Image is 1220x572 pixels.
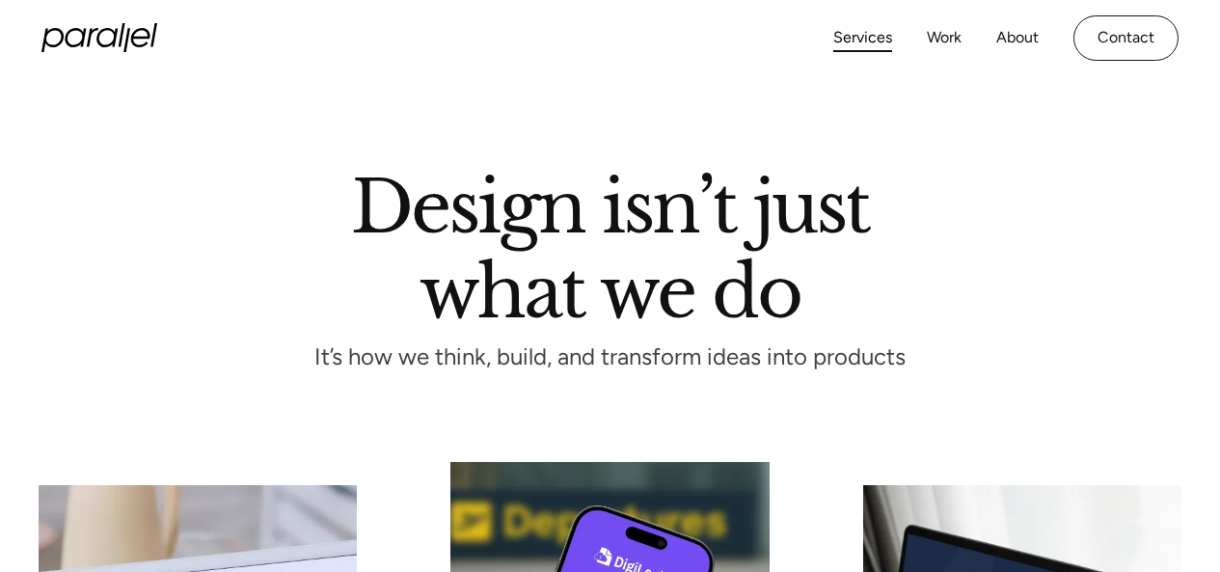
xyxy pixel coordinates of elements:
a: Work [927,24,962,52]
h1: Design isn’t just what we do [351,173,870,318]
a: Contact [1073,15,1179,61]
a: Services [833,24,892,52]
p: It’s how we think, build, and transform ideas into products [280,349,941,366]
a: About [996,24,1039,52]
a: home [41,23,157,52]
